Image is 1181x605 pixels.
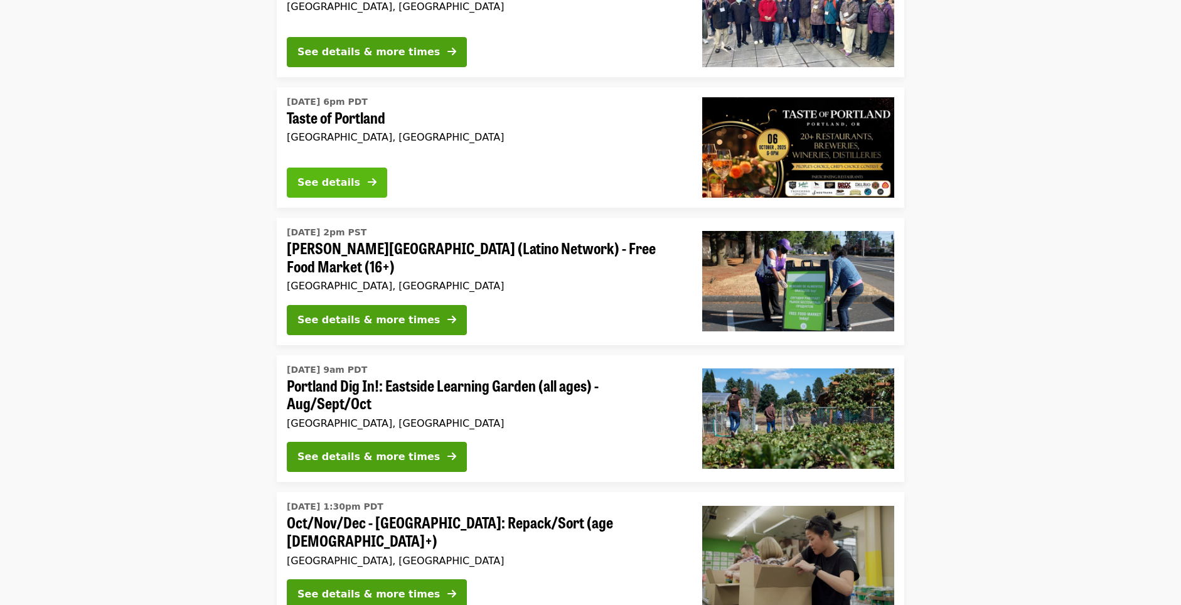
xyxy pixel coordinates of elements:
[297,175,360,190] div: See details
[287,95,368,109] time: [DATE] 6pm PDT
[287,363,367,377] time: [DATE] 9am PDT
[702,231,894,331] img: Rigler Elementary School (Latino Network) - Free Food Market (16+) organized by Oregon Food Bank
[287,555,682,567] div: [GEOGRAPHIC_DATA], [GEOGRAPHIC_DATA]
[447,588,456,600] i: arrow-right icon
[702,97,894,198] img: Taste of Portland organized by Oregon Food Bank
[287,442,467,472] button: See details & more times
[287,168,387,198] button: See details
[297,587,440,602] div: See details & more times
[287,280,682,292] div: [GEOGRAPHIC_DATA], [GEOGRAPHIC_DATA]
[297,313,440,328] div: See details & more times
[277,218,904,345] a: See details for "Rigler Elementary School (Latino Network) - Free Food Market (16+)"
[287,417,682,429] div: [GEOGRAPHIC_DATA], [GEOGRAPHIC_DATA]
[297,45,440,60] div: See details & more times
[447,46,456,58] i: arrow-right icon
[287,131,682,143] div: [GEOGRAPHIC_DATA], [GEOGRAPHIC_DATA]
[287,377,682,413] span: Portland Dig In!: Eastside Learning Garden (all ages) - Aug/Sept/Oct
[277,87,904,208] a: See details for "Taste of Portland"
[287,305,467,335] button: See details & more times
[277,355,904,483] a: See details for "Portland Dig In!: Eastside Learning Garden (all ages) - Aug/Sept/Oct"
[287,226,366,239] time: [DATE] 2pm PST
[287,239,682,276] span: [PERSON_NAME][GEOGRAPHIC_DATA] (Latino Network) - Free Food Market (16+)
[702,368,894,469] img: Portland Dig In!: Eastside Learning Garden (all ages) - Aug/Sept/Oct organized by Oregon Food Bank
[447,451,456,463] i: arrow-right icon
[287,513,682,550] span: Oct/Nov/Dec - [GEOGRAPHIC_DATA]: Repack/Sort (age [DEMOGRAPHIC_DATA]+)
[447,314,456,326] i: arrow-right icon
[287,37,467,67] button: See details & more times
[287,109,682,127] span: Taste of Portland
[297,449,440,464] div: See details & more times
[368,176,377,188] i: arrow-right icon
[287,500,383,513] time: [DATE] 1:30pm PDT
[287,1,682,13] div: [GEOGRAPHIC_DATA], [GEOGRAPHIC_DATA]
